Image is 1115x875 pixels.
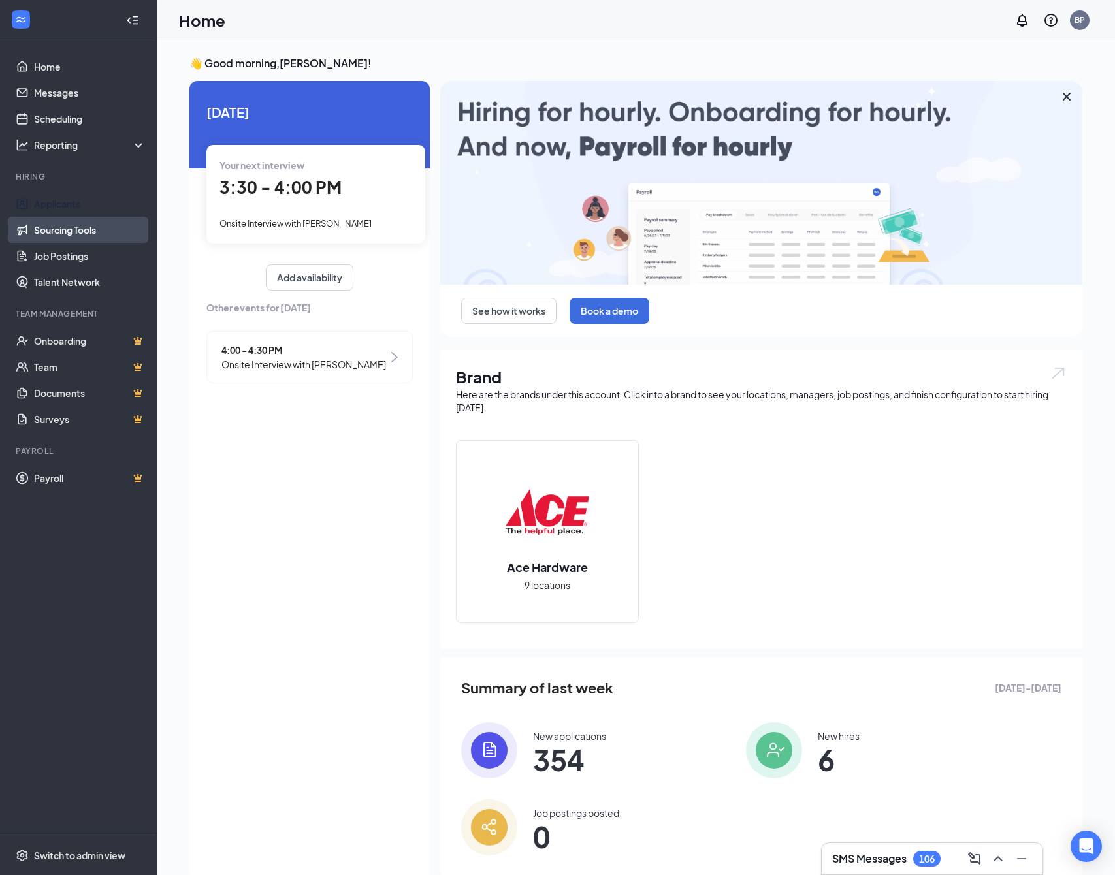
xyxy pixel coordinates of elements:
span: Onsite Interview with [PERSON_NAME] [221,357,386,372]
div: Hiring [16,171,143,182]
div: Here are the brands under this account. Click into a brand to see your locations, managers, job p... [456,388,1067,414]
img: icon [746,722,802,778]
div: New hires [818,729,860,742]
a: Applicants [34,191,146,217]
button: See how it works [461,298,557,324]
button: Minimize [1011,848,1032,869]
img: payroll-large.gif [440,81,1082,285]
img: Ace Hardware [506,470,589,554]
button: Book a demo [570,298,649,324]
button: ChevronUp [988,848,1009,869]
img: icon [461,799,517,855]
svg: WorkstreamLogo [14,13,27,26]
a: Job Postings [34,243,146,269]
h2: Ace Hardware [494,559,601,575]
div: New applications [533,729,606,742]
svg: QuestionInfo [1043,12,1059,28]
h3: SMS Messages [832,851,907,866]
svg: Minimize [1014,851,1029,867]
a: TeamCrown [34,354,146,380]
div: Open Intercom Messenger [1071,831,1102,862]
a: Home [34,54,146,80]
span: Your next interview [219,159,304,171]
button: Add availability [266,264,353,291]
h1: Brand [456,366,1067,388]
a: Talent Network [34,269,146,295]
span: Onsite Interview with [PERSON_NAME] [219,218,372,229]
span: [DATE] - [DATE] [995,680,1061,695]
div: Switch to admin view [34,849,125,862]
span: 4:00 - 4:30 PM [221,343,386,357]
span: 354 [533,748,606,771]
a: Sourcing Tools [34,217,146,243]
svg: Settings [16,849,29,862]
svg: Notifications [1014,12,1030,28]
h3: 👋 Good morning, [PERSON_NAME] ! [189,56,1082,71]
a: DocumentsCrown [34,380,146,406]
svg: Cross [1059,89,1075,104]
span: 9 locations [525,578,570,592]
svg: ChevronUp [990,851,1006,867]
div: Reporting [34,138,146,151]
span: Summary of last week [461,676,613,699]
div: 106 [919,853,935,865]
h1: Home [179,9,225,31]
svg: Analysis [16,138,29,151]
div: BP [1075,14,1085,25]
div: Team Management [16,308,143,319]
button: ComposeMessage [964,848,985,869]
span: [DATE] [206,102,413,122]
span: 6 [818,748,860,771]
svg: ComposeMessage [967,851,982,867]
img: icon [461,722,517,778]
a: Messages [34,80,146,106]
span: Other events for [DATE] [206,300,413,315]
a: OnboardingCrown [34,328,146,354]
div: Payroll [16,445,143,456]
svg: Collapse [126,14,139,27]
a: SurveysCrown [34,406,146,432]
a: Scheduling [34,106,146,132]
div: Job postings posted [533,806,619,819]
span: 0 [533,825,619,848]
a: PayrollCrown [34,465,146,491]
span: 3:30 - 4:00 PM [219,176,342,198]
img: open.6027fd2a22e1237b5b06.svg [1050,366,1067,381]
